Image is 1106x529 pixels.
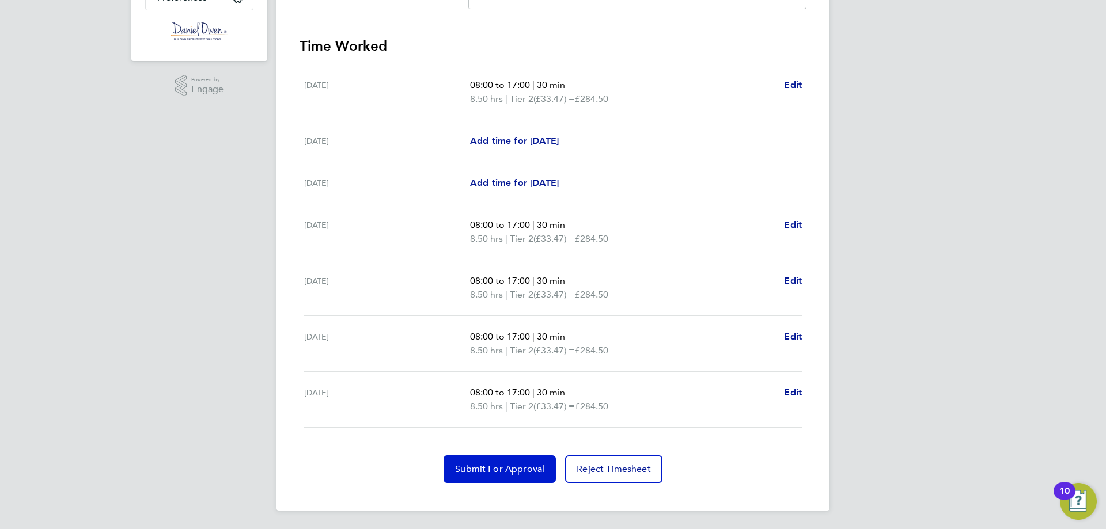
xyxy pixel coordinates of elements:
[191,85,224,94] span: Engage
[537,275,565,286] span: 30 min
[532,219,535,230] span: |
[575,93,608,104] span: £284.50
[470,331,530,342] span: 08:00 to 17:00
[784,78,802,92] a: Edit
[565,455,662,483] button: Reject Timesheet
[304,274,470,302] div: [DATE]
[470,401,503,412] span: 8.50 hrs
[532,79,535,90] span: |
[575,401,608,412] span: £284.50
[575,233,608,244] span: £284.50
[1060,483,1097,520] button: Open Resource Center, 10 new notifications
[537,331,565,342] span: 30 min
[533,401,575,412] span: (£33.47) =
[533,345,575,356] span: (£33.47) =
[784,275,802,286] span: Edit
[300,37,806,55] h3: Time Worked
[784,218,802,232] a: Edit
[577,463,651,475] span: Reject Timesheet
[175,75,224,97] a: Powered byEngage
[532,387,535,398] span: |
[784,79,802,90] span: Edit
[145,22,253,40] a: Go to home page
[533,289,575,300] span: (£33.47) =
[575,289,608,300] span: £284.50
[784,331,802,342] span: Edit
[470,134,559,148] a: Add time for [DATE]
[505,233,507,244] span: |
[510,399,533,413] span: Tier 2
[470,233,503,244] span: 8.50 hrs
[784,274,802,288] a: Edit
[470,177,559,188] span: Add time for [DATE]
[304,386,470,413] div: [DATE]
[470,176,559,190] a: Add time for [DATE]
[470,345,503,356] span: 8.50 hrs
[510,92,533,106] span: Tier 2
[510,288,533,302] span: Tier 2
[1059,491,1070,506] div: 10
[784,386,802,399] a: Edit
[537,387,565,398] span: 30 min
[455,463,544,475] span: Submit For Approval
[784,219,802,230] span: Edit
[304,176,470,190] div: [DATE]
[537,79,565,90] span: 30 min
[533,93,575,104] span: (£33.47) =
[510,344,533,357] span: Tier 2
[784,330,802,344] a: Edit
[575,345,608,356] span: £284.50
[470,289,503,300] span: 8.50 hrs
[510,232,533,246] span: Tier 2
[470,79,530,90] span: 08:00 to 17:00
[470,93,503,104] span: 8.50 hrs
[532,275,535,286] span: |
[304,218,470,246] div: [DATE]
[304,134,470,148] div: [DATE]
[470,219,530,230] span: 08:00 to 17:00
[191,75,224,85] span: Powered by
[505,345,507,356] span: |
[505,93,507,104] span: |
[505,289,507,300] span: |
[537,219,565,230] span: 30 min
[304,78,470,106] div: [DATE]
[784,387,802,398] span: Edit
[171,22,228,40] img: danielowen-logo-retina.png
[532,331,535,342] span: |
[470,135,559,146] span: Add time for [DATE]
[444,455,556,483] button: Submit For Approval
[505,401,507,412] span: |
[470,387,530,398] span: 08:00 to 17:00
[533,233,575,244] span: (£33.47) =
[304,330,470,357] div: [DATE]
[470,275,530,286] span: 08:00 to 17:00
